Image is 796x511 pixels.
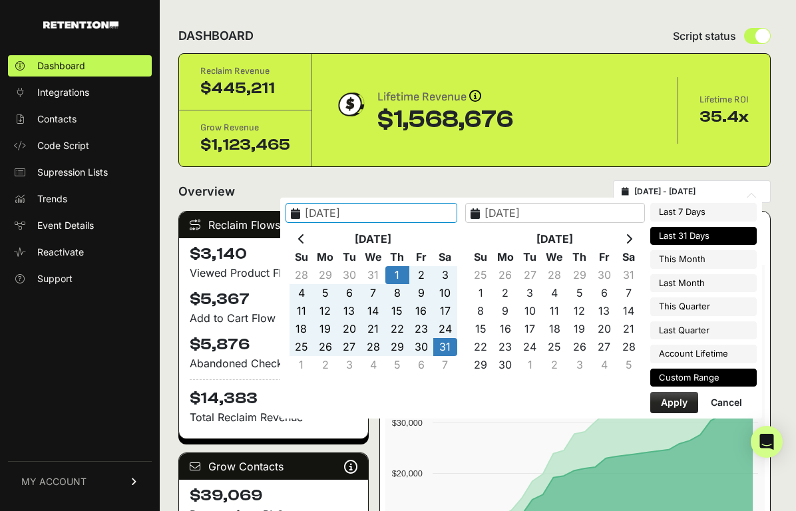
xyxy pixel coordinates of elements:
[385,320,409,338] td: 22
[337,266,361,284] td: 30
[361,266,385,284] td: 31
[313,302,337,320] td: 12
[616,284,641,302] td: 7
[409,284,433,302] td: 9
[361,356,385,374] td: 4
[493,338,518,356] td: 23
[567,356,592,374] td: 3
[179,453,368,480] div: Grow Contacts
[409,356,433,374] td: 6
[433,266,457,284] td: 3
[592,284,616,302] td: 6
[592,266,616,284] td: 30
[190,310,357,326] div: Add to Cart Flow
[337,320,361,338] td: 20
[8,268,152,289] a: Support
[469,248,493,266] th: Su
[190,409,357,425] p: Total Reclaim Revenue
[361,284,385,302] td: 7
[616,338,641,356] td: 28
[385,266,409,284] td: 1
[433,248,457,266] th: Sa
[518,356,542,374] td: 1
[650,274,757,293] li: Last Month
[190,265,357,281] div: Viewed Product Flow
[313,266,337,284] td: 29
[650,369,757,387] li: Custom Range
[385,356,409,374] td: 5
[650,297,757,316] li: This Quarter
[361,338,385,356] td: 28
[313,320,337,338] td: 19
[337,248,361,266] th: Tu
[493,302,518,320] td: 9
[433,320,457,338] td: 24
[650,250,757,269] li: This Month
[592,356,616,374] td: 4
[616,248,641,266] th: Sa
[377,88,513,106] div: Lifetime Revenue
[409,248,433,266] th: Fr
[361,302,385,320] td: 14
[37,246,84,259] span: Reactivate
[200,78,290,99] div: $445,211
[37,272,73,285] span: Support
[542,302,567,320] td: 11
[290,338,313,356] td: 25
[200,65,290,78] div: Reclaim Revenue
[8,461,152,502] a: MY ACCOUNT
[518,248,542,266] th: Tu
[699,106,749,128] div: 35.4x
[673,28,736,44] span: Script status
[190,355,357,371] div: Abandoned Checkout Flow
[433,302,457,320] td: 17
[542,320,567,338] td: 18
[200,121,290,134] div: Grow Revenue
[592,338,616,356] td: 27
[37,86,89,99] span: Integrations
[200,134,290,156] div: $1,123,465
[518,320,542,338] td: 17
[313,248,337,266] th: Mo
[542,284,567,302] td: 4
[592,302,616,320] td: 13
[592,320,616,338] td: 20
[650,227,757,246] li: Last 31 Days
[190,485,357,506] h4: $39,069
[409,302,433,320] td: 16
[518,302,542,320] td: 10
[337,302,361,320] td: 13
[37,219,94,232] span: Event Details
[469,338,493,356] td: 22
[190,244,357,265] h4: $3,140
[290,356,313,374] td: 1
[616,302,641,320] td: 14
[37,139,89,152] span: Code Script
[493,230,617,248] th: [DATE]
[190,334,357,355] h4: $5,876
[542,248,567,266] th: We
[361,320,385,338] td: 21
[313,356,337,374] td: 2
[542,338,567,356] td: 25
[469,284,493,302] td: 1
[650,345,757,363] li: Account Lifetime
[518,284,542,302] td: 3
[43,21,118,29] img: Retention.com
[616,320,641,338] td: 21
[650,392,698,413] button: Apply
[542,266,567,284] td: 28
[650,203,757,222] li: Last 7 Days
[433,338,457,356] td: 31
[385,284,409,302] td: 8
[21,475,87,488] span: MY ACCOUNT
[433,284,457,302] td: 10
[567,266,592,284] td: 29
[8,82,152,103] a: Integrations
[493,266,518,284] td: 26
[493,320,518,338] td: 16
[493,284,518,302] td: 2
[409,338,433,356] td: 30
[592,248,616,266] th: Fr
[37,192,67,206] span: Trends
